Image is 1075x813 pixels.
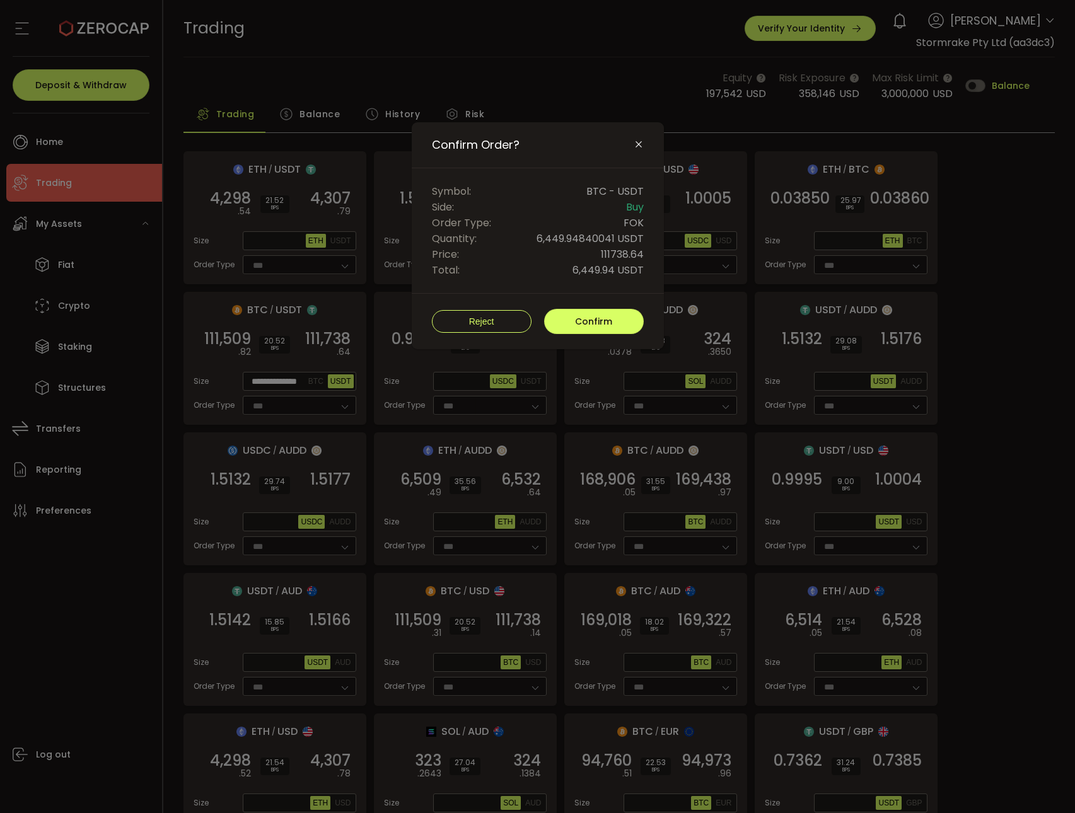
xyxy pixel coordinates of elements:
span: BTC - USDT [586,183,644,199]
span: Side: [432,199,454,215]
span: Total: [432,262,460,278]
span: Confirm [575,315,612,328]
span: Buy [626,199,644,215]
iframe: Chat Widget [925,677,1075,813]
span: Symbol: [432,183,471,199]
span: Order Type: [432,215,491,231]
span: Reject [469,316,494,326]
span: 6,449.94 USDT [572,262,644,278]
span: 6,449.94840041 USDT [537,231,644,246]
button: Reject [432,310,532,333]
span: FOK [624,215,644,231]
button: Confirm [544,309,644,334]
span: Confirm Order? [432,137,520,153]
span: Price: [432,246,459,262]
button: Close [634,139,644,151]
span: Quantity: [432,231,477,246]
span: 111738.64 [601,246,644,262]
div: Confirm Order? [412,122,664,349]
